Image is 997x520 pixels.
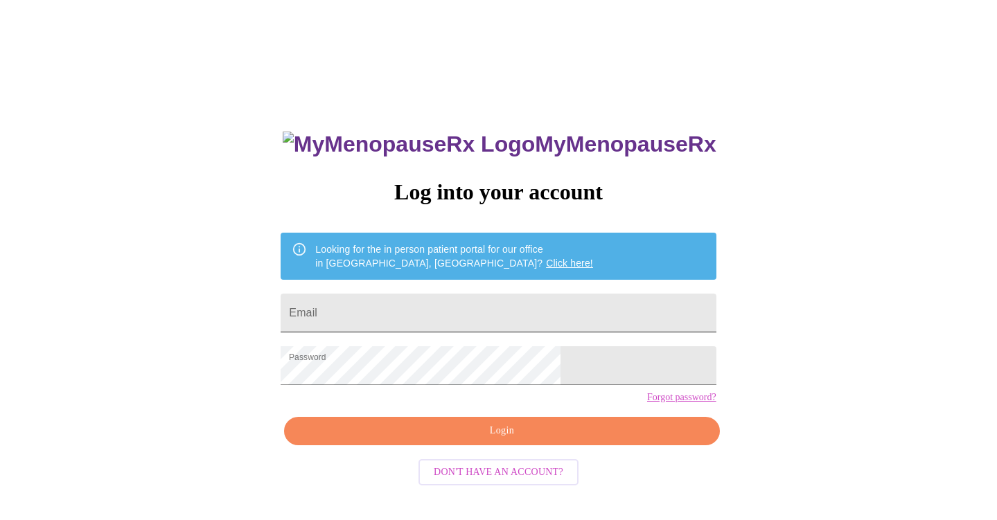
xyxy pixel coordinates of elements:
a: Don't have an account? [415,465,582,477]
div: Looking for the in person patient portal for our office in [GEOGRAPHIC_DATA], [GEOGRAPHIC_DATA]? [315,237,593,276]
a: Forgot password? [647,392,716,403]
span: Login [300,422,703,440]
button: Don't have an account? [418,459,579,486]
span: Don't have an account? [434,464,563,481]
button: Login [284,417,719,445]
img: MyMenopauseRx Logo [283,132,535,157]
h3: MyMenopauseRx [283,132,716,157]
a: Click here! [546,258,593,269]
h3: Log into your account [281,179,716,205]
